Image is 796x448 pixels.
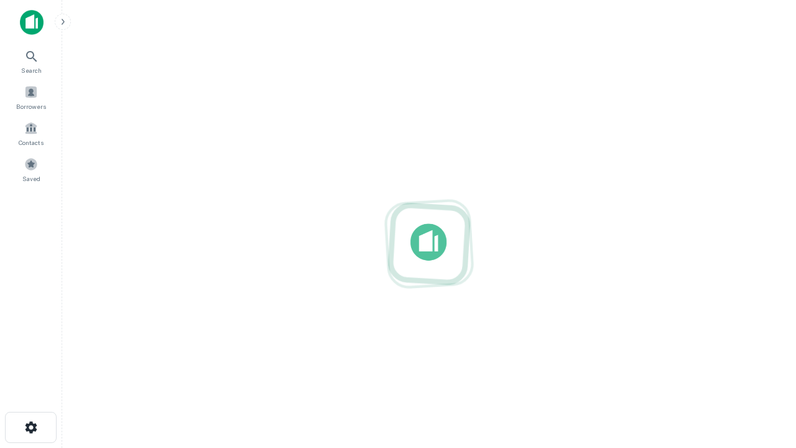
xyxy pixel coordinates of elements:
[4,116,58,150] a: Contacts
[16,101,46,111] span: Borrowers
[19,138,44,147] span: Contacts
[4,44,58,78] a: Search
[20,10,44,35] img: capitalize-icon.png
[734,348,796,408] iframe: Chat Widget
[4,80,58,114] a: Borrowers
[22,174,40,184] span: Saved
[21,65,42,75] span: Search
[4,152,58,186] a: Saved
